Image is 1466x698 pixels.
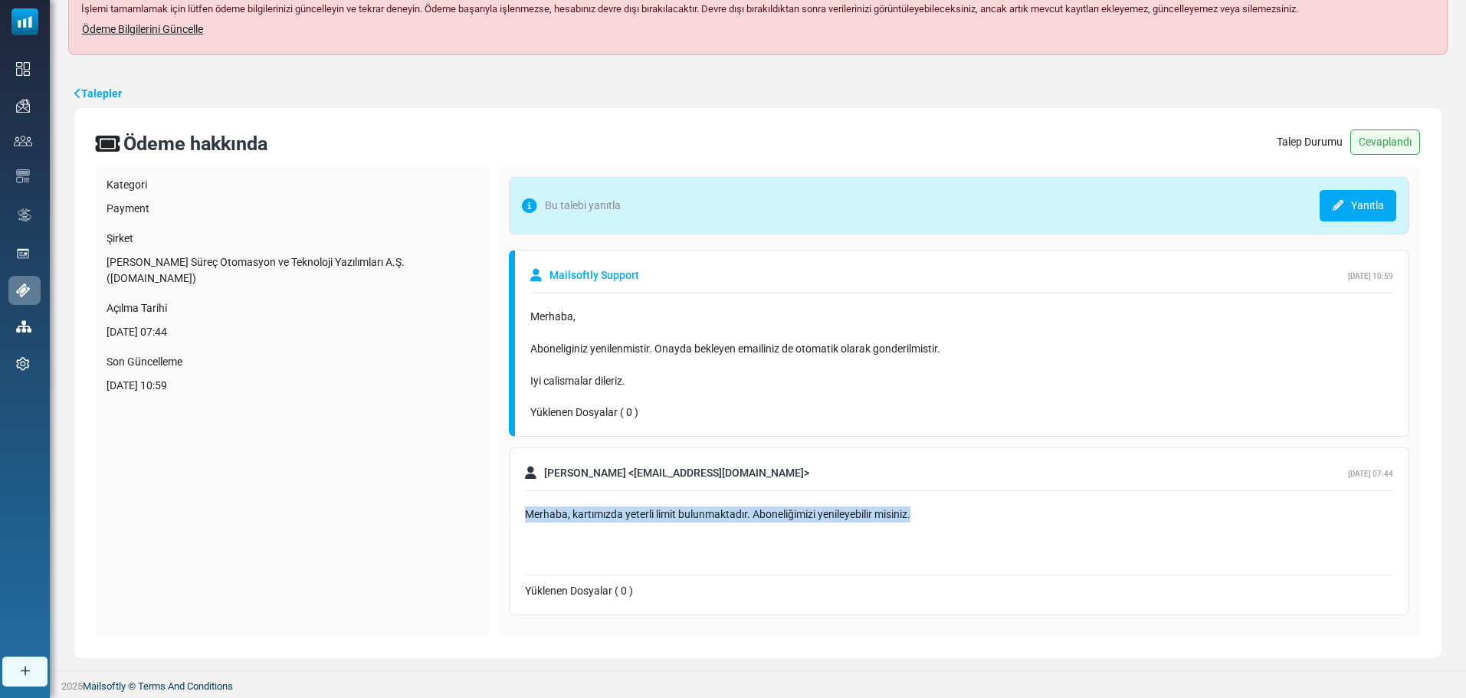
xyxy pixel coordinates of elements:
img: contacts-icon.svg [14,136,32,146]
span: translation missing: tr.layouts.footer.terms_and_conditions [138,680,233,692]
p: İşlemi tamamlamak için lütfen ödeme bilgilerinizi güncelleyin ve tekrar deneyin. Ödeme başarıyla ... [81,2,1410,17]
img: mailsoftly_icon_blue_white.svg [11,8,38,35]
div: Yüklenen Dosyalar ( 0 ) [530,405,1393,421]
span: [PERSON_NAME] < [EMAIL_ADDRESS][DOMAIN_NAME] > [544,465,809,481]
label: Son Güncelleme [107,354,480,370]
img: dashboard-icon.svg [16,62,30,76]
a: Mailsoftly © [83,680,136,692]
a: Terms And Conditions [138,680,233,692]
div: [PERSON_NAME] Süreç Otomasyon ve Teknoloji Yazılımları A.Ş. ([DOMAIN_NAME]) [107,254,480,287]
div: Merhaba, Aboneliginiz yenilenmistir. Onayda bekleyen emailiniz de otomatik olarak gonderilmistir.... [530,309,1393,389]
div: Talep Durumu [1277,129,1420,155]
div: [DATE] 10:59 [107,378,480,394]
footer: 2025 [50,670,1466,698]
a: Yanıtla [1320,190,1396,221]
img: support-icon-active.svg [16,283,30,297]
img: landing_pages.svg [16,247,30,261]
label: Açılma Tarihi [107,300,480,316]
span: Mailsoftly Support [549,267,639,283]
span: [DATE] 07:44 [1348,470,1393,478]
span: [DATE] 10:59 [1348,272,1393,280]
div: Yüklenen Dosyalar ( 0 ) [525,583,1393,599]
span: Bu talebi yanıtla [522,190,621,221]
div: Merhaba, kartımızda yeterli limit bulunmaktadır. Aboneliğimizi yenileyebilir misiniz. [525,506,1393,523]
div: [DATE] 07:44 [107,324,480,340]
div: Ödeme hakkında [123,129,267,159]
a: Talepler [74,86,122,102]
div: Payment [107,201,480,217]
img: workflow.svg [16,206,33,224]
img: settings-icon.svg [16,357,30,371]
img: campaigns-icon.png [16,99,30,113]
img: email-templates-icon.svg [16,169,30,183]
a: Ödeme Bilgilerini Güncelle [81,19,204,39]
span: Cevaplandı [1350,129,1420,155]
label: Şirket [107,231,480,247]
label: Kategori [107,177,480,193]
